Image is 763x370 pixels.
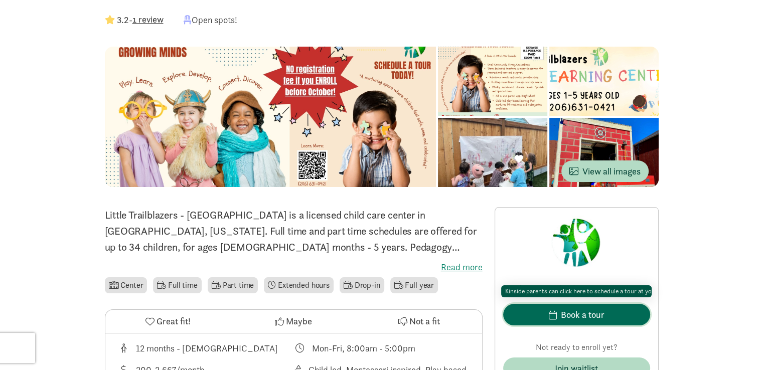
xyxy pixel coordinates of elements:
div: Kinside parents can click here to schedule a tour at your location. [505,286,648,296]
p: Little Trailblazers - [GEOGRAPHIC_DATA] is a licensed child care center in [GEOGRAPHIC_DATA], [US... [105,207,483,255]
img: Provider logo [549,216,604,270]
button: Book a tour [503,304,650,325]
div: Class schedule [293,341,470,355]
div: Open spots! [184,13,237,27]
p: Not ready to enroll yet? [503,341,650,353]
div: - [105,13,164,27]
span: Maybe [286,314,312,328]
div: Age range for children that this provider cares for [117,341,294,355]
li: Full time [153,277,201,293]
button: Maybe [231,310,356,333]
li: Extended hours [264,277,334,293]
li: Part time [208,277,258,293]
li: Full year [390,277,438,293]
span: Great fit! [157,314,191,328]
button: 1 review [132,13,164,26]
li: Center [105,277,147,293]
button: Great fit! [105,310,231,333]
div: Book a tour [561,308,604,321]
div: Mon-Fri, 8:00am - 5:00pm [312,341,415,355]
span: View all images [569,164,641,178]
div: 12 months - [DEMOGRAPHIC_DATA] [136,341,278,355]
li: Drop-in [340,277,384,293]
p: This provider has open spots! [503,282,650,296]
button: Not a fit [356,310,482,333]
span: Not a fit [409,314,440,328]
button: View all images [561,160,649,182]
label: Read more [105,261,483,273]
strong: 3.2 [117,14,129,26]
